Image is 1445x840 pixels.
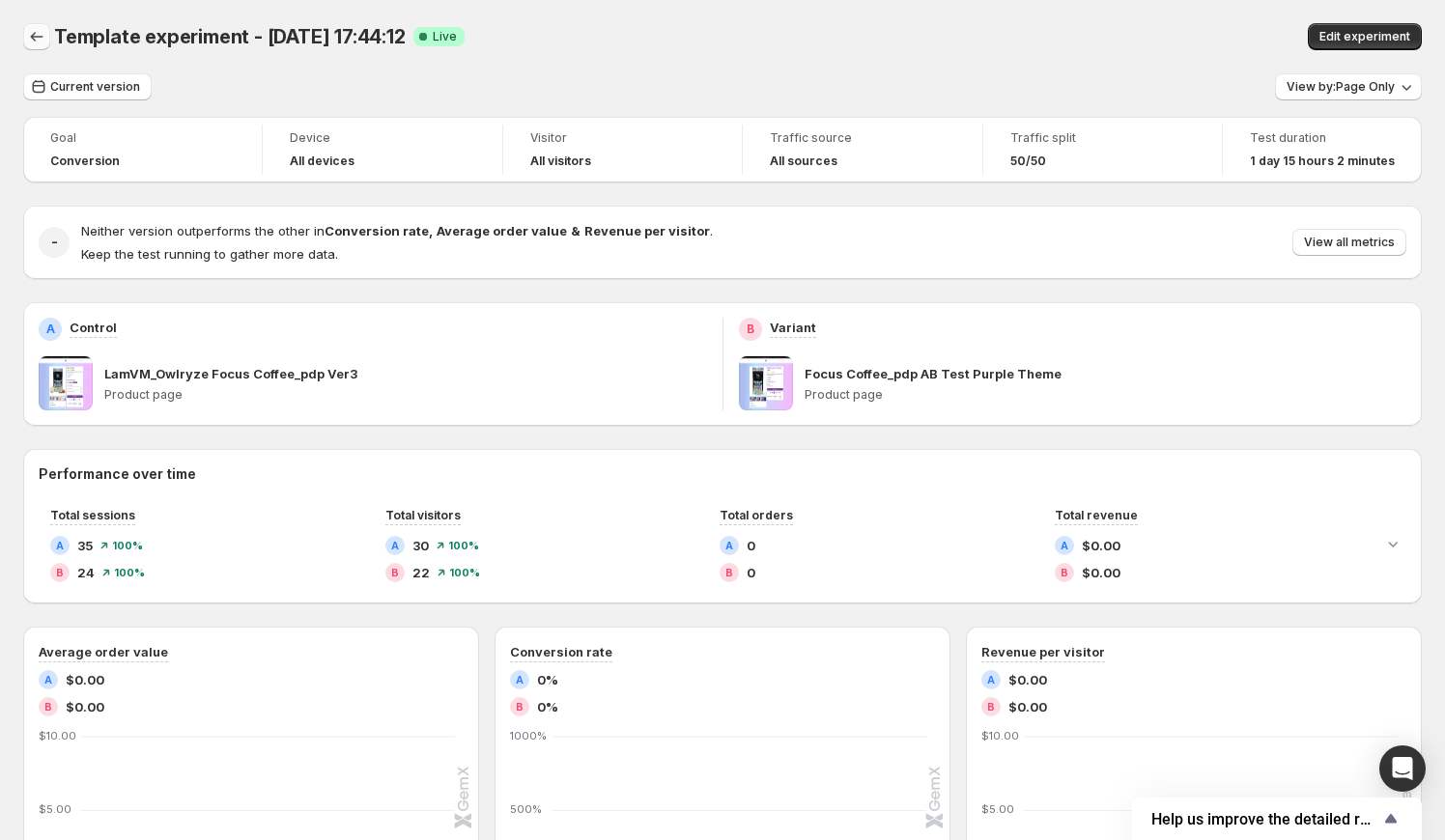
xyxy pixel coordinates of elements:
[46,322,55,337] h2: A
[1379,530,1406,557] button: Expand chart
[290,128,474,171] a: DeviceAll devices
[1010,128,1195,171] a: Traffic split50/50
[1304,235,1395,250] span: View all metrics
[23,73,152,100] button: Current version
[391,540,399,551] h2: A
[981,729,1019,742] text: $10.00
[537,697,558,716] span: 0%
[44,701,52,713] h2: B
[39,464,1406,484] h2: Performance over time
[987,674,995,686] h2: A
[747,322,754,337] h2: B
[412,536,429,555] span: 30
[433,29,457,44] span: Live
[1292,229,1406,256] button: View all metrics
[725,540,733,551] h2: A
[39,802,71,816] text: $5.00
[104,387,707,403] p: Product page
[720,508,793,522] span: Total orders
[571,223,581,238] strong: &
[56,540,64,551] h2: A
[1151,810,1379,828] span: Help us improve the detailed report for A/B campaigns
[114,567,145,578] span: 100 %
[77,563,95,582] span: 24
[1055,508,1138,522] span: Total revenue
[1061,540,1068,551] h2: A
[1319,29,1410,44] span: Edit experiment
[77,536,93,555] span: 35
[1010,130,1195,146] span: Traffic split
[39,642,168,661] h3: Average order value
[50,130,235,146] span: Goal
[112,540,143,551] span: 100 %
[516,674,524,686] h2: A
[39,729,76,742] text: $10.00
[981,642,1105,661] h3: Revenue per visitor
[530,154,591,169] h4: All visitors
[530,130,715,146] span: Visitor
[385,508,461,522] span: Total visitors
[104,364,357,383] p: LamVM_Owlryze Focus Coffee_pdp Ver3
[747,563,755,582] span: 0
[81,223,713,238] span: Neither version outperforms the other in .
[290,130,474,146] span: Device
[50,154,120,169] span: Conversion
[449,567,480,578] span: 100 %
[725,567,733,578] h2: B
[584,223,710,238] strong: Revenue per visitor
[739,356,793,410] img: Focus Coffee_pdp AB Test Purple Theme
[39,356,93,410] img: LamVM_Owlryze Focus Coffee_pdp Ver3
[510,802,542,816] text: 500%
[1379,745,1426,792] div: Open Intercom Messenger
[23,23,50,50] button: Back
[510,642,612,661] h3: Conversion rate
[50,79,140,95] span: Current version
[981,802,1014,816] text: $5.00
[1008,670,1047,689] span: $0.00
[1151,807,1402,830] button: Show survey - Help us improve the detailed report for A/B campaigns
[412,563,430,582] span: 22
[290,154,354,169] h4: All devices
[1008,697,1047,716] span: $0.00
[81,246,338,262] span: Keep the test running to gather more data.
[987,701,995,713] h2: B
[805,364,1062,383] p: Focus Coffee_pdp AB Test Purple Theme
[770,318,816,337] p: Variant
[537,670,558,689] span: 0%
[770,154,837,169] h4: All sources
[747,536,755,555] span: 0
[1082,563,1120,582] span: $0.00
[516,701,524,713] h2: B
[805,387,1407,403] p: Product page
[391,567,399,578] h2: B
[1250,128,1395,171] a: Test duration1 day 15 hours 2 minutes
[1082,536,1120,555] span: $0.00
[1010,154,1046,169] span: 50/50
[1275,73,1422,100] button: View by:Page Only
[1061,567,1068,578] h2: B
[770,128,954,171] a: Traffic sourceAll sources
[56,567,64,578] h2: B
[66,670,104,689] span: $0.00
[1308,23,1422,50] button: Edit experiment
[66,697,104,716] span: $0.00
[70,318,117,337] p: Control
[530,128,715,171] a: VisitorAll visitors
[44,674,52,686] h2: A
[1287,79,1395,95] span: View by: Page Only
[50,128,235,171] a: GoalConversion
[1250,154,1395,169] span: 1 day 15 hours 2 minutes
[510,729,547,742] text: 1000%
[50,508,135,522] span: Total sessions
[448,540,479,551] span: 100 %
[325,223,429,238] strong: Conversion rate
[1250,130,1395,146] span: Test duration
[437,223,567,238] strong: Average order value
[429,223,433,238] strong: ,
[51,233,58,252] h2: -
[770,130,954,146] span: Traffic source
[54,25,406,48] span: Template experiment - [DATE] 17:44:12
